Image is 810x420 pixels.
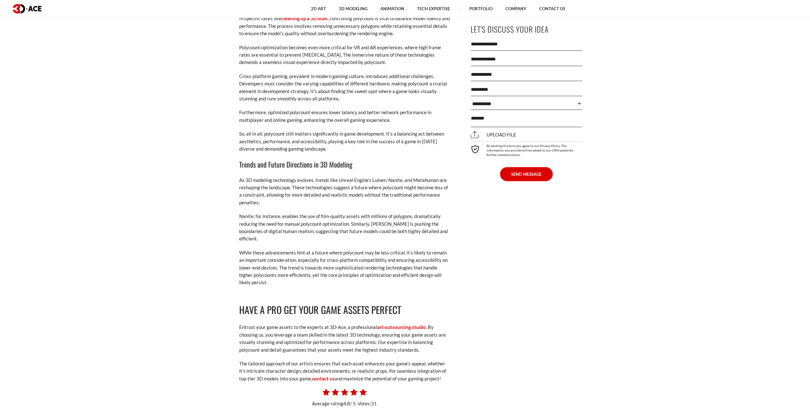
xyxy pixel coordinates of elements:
h3: Trends and Future Directions in 3D Modeling [239,159,450,170]
p: So, all in all, polycount still matters significantly in game development. It’s a balancing act b... [239,130,450,152]
span: Upload file [471,132,516,138]
a: contact us [312,376,335,381]
p: Furthermore, optimized polycount ensures lower latency and better network performance in multipla... [239,109,450,124]
button: SEND MESSAGE [500,167,553,181]
p: Polycount optimization becomes even more critical for VR and AR experiences, where high frame rat... [239,44,450,66]
p: In specific tasks like , controlling polycount is vital to balance model fidelity and performance... [239,15,450,37]
h2: Have a Pro Get Your Game Assets Perfect [239,302,450,317]
p: While these advancements hint at a future where polycount may be less critical, it’s likely to re... [239,249,450,286]
a: cleaning up a 3D scan [281,15,328,21]
p: Nanite, for instance, enables the use of film-quality assets with millions of polygons, dramatica... [239,213,450,243]
p: As 3D modeling technology evolves, trends like Unreal Engine’s Lumen, Nanite, and Metahuman are r... [239,176,450,206]
span: 4.8 [343,401,350,406]
p: Average rating / 5. Votes: [228,400,461,407]
p: The tailored approach of our artists ensures that each asset enhances your game’s appeal, whether... [239,360,450,382]
span: 31 [371,401,377,406]
a: art outsourcing studio [377,324,426,330]
p: Let's Discuss Your Idea [471,22,582,36]
p: Cross-platform gaming, prevalent in modern gaming culture, introduces additional challenges. Deve... [239,73,450,103]
div: By sending this form you agree to our Privacy Policy. The information you provide will be added t... [471,142,582,157]
p: Entrust your game assets to the experts at 3D-Ace, a professional . By choosing us, you leverage ... [239,323,450,354]
img: logo dark [13,4,42,13]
